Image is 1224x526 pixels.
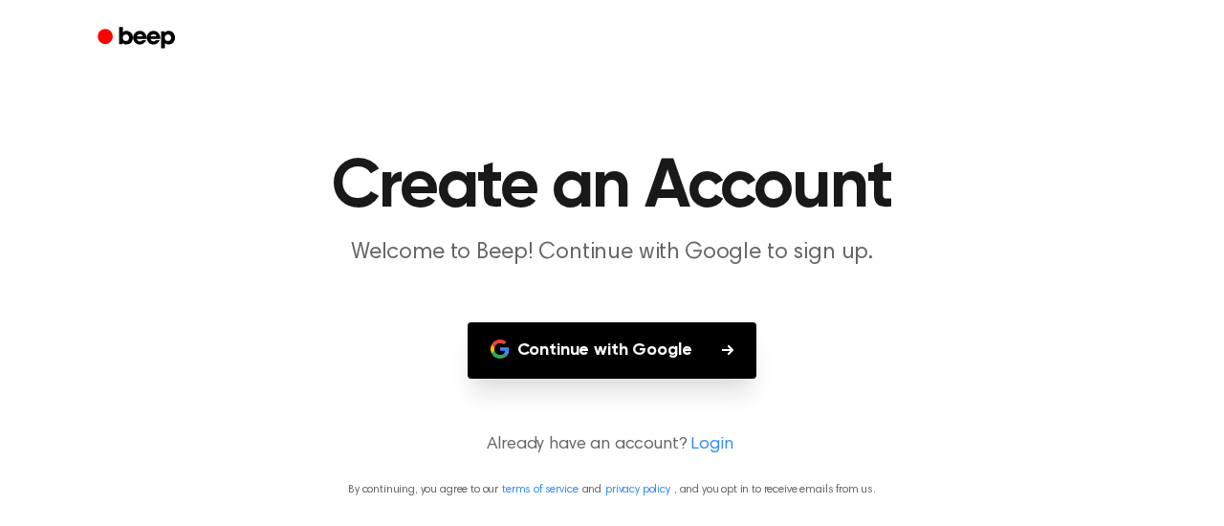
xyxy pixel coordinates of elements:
[468,322,757,379] button: Continue with Google
[23,481,1201,498] p: By continuing, you agree to our and , and you opt in to receive emails from us.
[690,432,732,458] a: Login
[502,484,578,495] a: terms of service
[245,237,979,269] p: Welcome to Beep! Continue with Google to sign up.
[605,484,670,495] a: privacy policy
[84,20,192,57] a: Beep
[23,432,1201,458] p: Already have an account?
[122,153,1102,222] h1: Create an Account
